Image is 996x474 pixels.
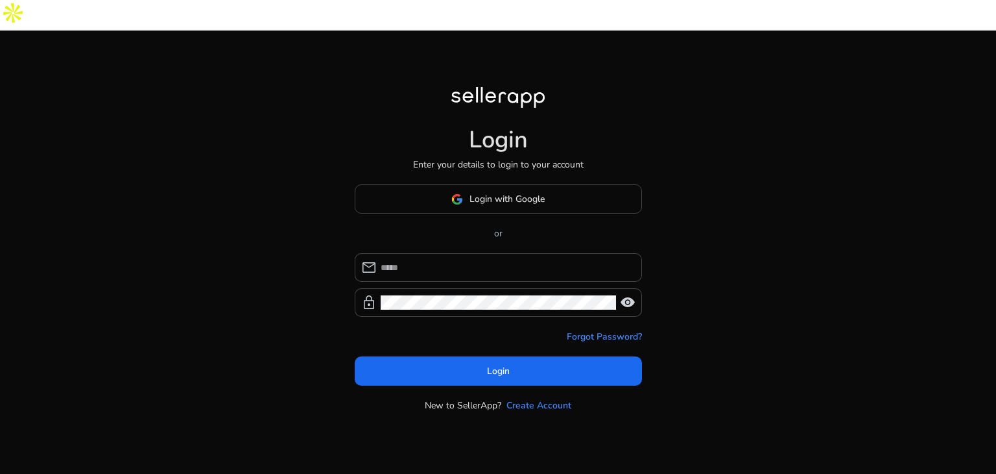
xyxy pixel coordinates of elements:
[425,399,501,412] p: New to SellerApp?
[361,260,377,275] span: mail
[567,330,642,343] a: Forgot Password?
[620,295,635,310] span: visibility
[451,193,463,205] img: google-logo.svg
[361,295,377,310] span: lock
[355,184,642,214] button: Login with Google
[487,364,510,378] span: Login
[355,356,642,386] button: Login
[413,158,584,171] p: Enter your details to login to your account
[355,227,642,240] p: or
[469,192,545,206] span: Login with Google
[469,126,528,154] h1: Login
[506,399,571,412] a: Create Account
